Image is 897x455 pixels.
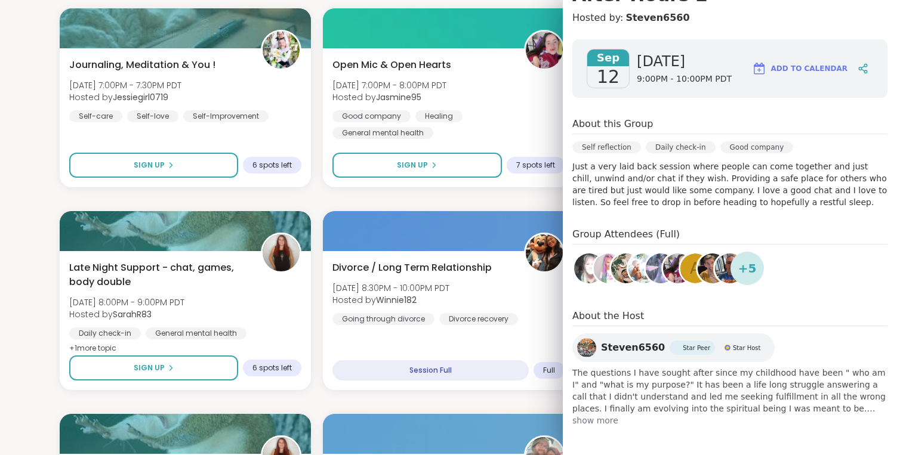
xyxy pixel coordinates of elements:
a: NicolePD [609,252,643,285]
img: Jasmine95 [663,253,693,283]
a: A [679,252,712,285]
span: [DATE] 8:30PM - 10:00PM PDT [332,282,449,294]
div: General mental health [332,127,433,139]
img: Star Host [725,345,730,351]
img: Jessiegirl0719 [263,32,300,69]
a: Libby1520 [627,252,660,285]
span: Hosted by [332,91,446,103]
img: SarahR83 [263,234,300,271]
img: JoeDWhite [715,253,745,283]
span: 6 spots left [252,363,292,373]
span: 12 [597,66,619,88]
img: Libby1520 [628,253,658,283]
div: General mental health [146,327,246,339]
span: Sign Up [397,160,428,171]
span: 6 spots left [252,160,292,170]
span: The questions I have sought after since my childhood have been " who am I" and "what is my purpos... [572,367,887,414]
div: Self-love [127,110,178,122]
button: Sign Up [69,355,238,380]
span: [DATE] 7:00PM - 7:30PM PDT [69,79,181,91]
a: Jinna [572,252,606,285]
div: Healing [415,110,463,122]
span: Sep [587,49,629,66]
img: Jasmine95 [526,32,563,69]
span: [DATE] [637,52,732,71]
a: Steven6560 [625,11,689,25]
div: Going through divorce [332,313,434,325]
div: Self reflection [572,141,641,153]
div: Good company [720,141,794,153]
button: Add to Calendar [747,54,853,83]
span: Star Host [733,343,760,352]
div: Divorce recovery [439,313,518,325]
span: + 5 [738,259,757,277]
div: Self-care [69,110,122,122]
a: Jedi_Drew [696,252,729,285]
div: Daily check-in [69,327,141,339]
button: Sign Up [69,153,238,178]
img: NicolePD [611,253,641,283]
span: show more [572,414,887,426]
img: Steven6560 [577,338,596,357]
p: Just a very laid back session where people can come together and just chill, unwind and/or chat i... [572,160,887,208]
button: Sign Up [332,153,502,178]
span: Sign Up [134,160,165,171]
h4: About the Host [572,309,887,326]
span: Add to Calendar [771,63,847,74]
span: Full [543,366,555,375]
a: CeeJai [592,252,625,285]
img: CeeJai [594,253,624,283]
a: JoeDWhite [713,252,747,285]
span: Sign Up [134,363,165,373]
div: Self-Improvement [183,110,269,122]
b: Winnie182 [376,294,417,306]
img: lyssa [646,253,676,283]
h4: About this Group [572,117,653,131]
b: Jasmine95 [376,91,421,103]
span: Star Peer [683,343,710,352]
h4: Hosted by: [572,11,887,25]
span: Steven6560 [601,341,665,355]
b: Jessiegirl0719 [113,91,168,103]
a: Steven6560Steven6560Star PeerStar PeerStar HostStar Host [572,333,775,362]
span: Divorce / Long Term Relationship [332,261,492,275]
img: Star Peer [674,345,680,351]
div: Good company [332,110,411,122]
span: 7 spots left [516,160,555,170]
img: Winnie182 [526,234,563,271]
div: Session Full [332,360,529,380]
span: Hosted by [332,294,449,306]
span: 9:00PM - 10:00PM PDT [637,73,732,85]
span: [DATE] 7:00PM - 8:00PM PDT [332,79,446,91]
span: Open Mic & Open Hearts [332,58,451,72]
span: Hosted by [69,308,184,320]
img: Jedi_Drew [698,253,728,283]
span: Hosted by [69,91,181,103]
div: Daily check-in [646,141,716,153]
img: Jinna [574,253,604,283]
a: Jasmine95 [661,252,695,285]
span: A [690,257,701,280]
span: [DATE] 8:00PM - 9:00PM PDT [69,296,184,308]
span: Journaling, Meditation & You ! [69,58,215,72]
h4: Group Attendees (Full) [572,227,887,244]
img: ShareWell Logomark [752,61,766,76]
a: lyssa [644,252,677,285]
span: Late Night Support - chat, games, body double [69,261,248,289]
b: SarahR83 [113,308,152,320]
